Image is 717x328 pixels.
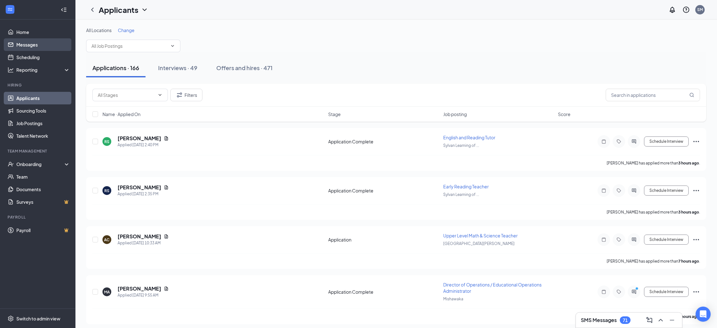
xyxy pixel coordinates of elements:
b: 7 hours ago [678,259,699,264]
svg: ComposeMessage [646,316,653,324]
a: Documents [16,183,70,196]
span: English and Reading Tutor [443,135,495,140]
div: Team Management [8,148,69,154]
p: [PERSON_NAME] has applied more than . [607,259,700,264]
div: Application Complete [328,289,439,295]
div: Onboarding [16,161,65,167]
div: SM [697,7,703,12]
input: All Stages [98,92,155,98]
button: Filter Filters [170,89,202,101]
div: AC [104,237,110,242]
svg: Tag [615,289,623,294]
div: RS [104,139,109,144]
b: 3 hours ago [678,161,699,165]
svg: Collapse [61,7,67,13]
p: [PERSON_NAME] has applied more than . [607,209,700,215]
svg: Document [164,185,169,190]
svg: ChevronUp [657,316,665,324]
a: Team [16,170,70,183]
p: [PERSON_NAME] has applied more than . [607,160,700,166]
svg: MagnifyingGlass [689,92,694,97]
span: Sylvan Learning of ... [443,143,479,148]
span: Mishawaka [443,297,463,301]
button: Schedule Interview [644,235,689,245]
a: Job Postings [16,117,70,130]
span: Stage [328,111,341,117]
svg: Document [164,234,169,239]
a: SurveysCrown [16,196,70,208]
svg: Tag [615,188,623,193]
div: Switch to admin view [16,315,60,322]
a: Messages [16,38,70,51]
svg: ActiveChat [630,139,638,144]
svg: Tag [615,139,623,144]
h5: [PERSON_NAME] [118,184,161,191]
div: Offers and hires · 471 [216,64,273,72]
b: 8 hours ago [678,314,699,319]
div: Open Intercom Messenger [696,307,711,322]
svg: ChevronDown [157,92,163,97]
svg: Document [164,286,169,291]
div: Applications · 166 [92,64,139,72]
h5: [PERSON_NAME] [118,285,161,292]
span: Change [118,27,135,33]
div: 71 [623,318,628,323]
a: Home [16,26,70,38]
a: Scheduling [16,51,70,64]
b: 3 hours ago [678,210,699,214]
h1: Applicants [99,4,138,15]
svg: Settings [8,315,14,322]
svg: Note [600,188,608,193]
svg: WorkstreamLogo [7,6,13,13]
button: Schedule Interview [644,287,689,297]
span: Name · Applied On [102,111,141,117]
span: [GEOGRAPHIC_DATA][PERSON_NAME] [443,241,515,246]
button: ComposeMessage [644,315,654,325]
span: Early Reading Teacher [443,184,489,189]
a: Talent Network [16,130,70,142]
svg: Notifications [669,6,676,14]
svg: Minimize [668,316,676,324]
svg: ChevronLeft [89,6,96,14]
button: Schedule Interview [644,186,689,196]
h3: SMS Messages [581,317,617,324]
div: Reporting [16,67,70,73]
svg: Ellipses [692,187,700,194]
a: Sourcing Tools [16,104,70,117]
div: Applied [DATE] 10:33 AM [118,240,169,246]
svg: Ellipses [692,236,700,243]
svg: Note [600,289,608,294]
div: Applied [DATE] 2:35 PM [118,191,169,197]
div: Applied [DATE] 9:55 AM [118,292,169,298]
svg: Note [600,237,608,242]
div: MA [104,289,110,295]
svg: Tag [615,237,623,242]
svg: UserCheck [8,161,14,167]
div: Application [328,236,439,243]
span: All Locations [86,27,112,33]
button: Schedule Interview [644,136,689,147]
svg: Document [164,136,169,141]
span: Director of Operations / Educational Operations Administrator [443,282,542,294]
svg: ActiveChat [630,289,638,294]
a: Applicants [16,92,70,104]
input: Search in applications [606,89,700,101]
a: PayrollCrown [16,224,70,236]
input: All Job Postings [91,42,168,49]
svg: ChevronDown [170,43,175,48]
button: ChevronUp [656,315,666,325]
span: Upper Level Math & Science Teacher [443,233,518,238]
div: Application Complete [328,187,439,194]
svg: QuestionInfo [682,6,690,14]
svg: Analysis [8,67,14,73]
div: RS [104,188,109,193]
svg: Note [600,139,608,144]
span: Score [558,111,571,117]
button: Minimize [667,315,677,325]
svg: Ellipses [692,288,700,296]
div: Hiring [8,82,69,88]
svg: ActiveChat [630,237,638,242]
div: Payroll [8,214,69,220]
svg: PrimaryDot [634,287,642,292]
